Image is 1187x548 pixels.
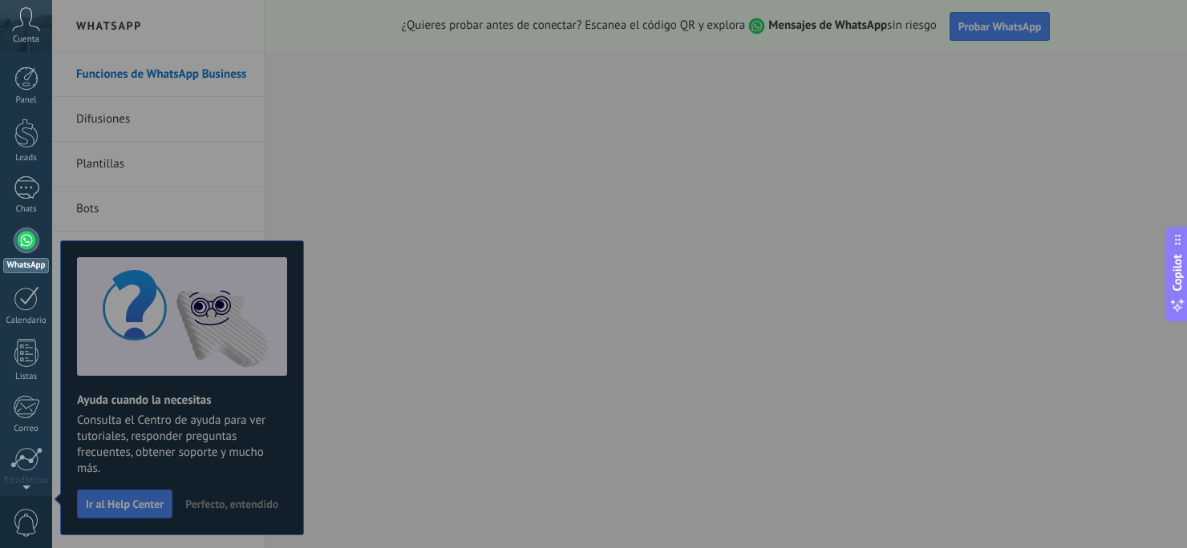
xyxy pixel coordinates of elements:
[1169,255,1185,292] span: Copilot
[3,95,50,106] div: Panel
[3,372,50,382] div: Listas
[3,424,50,434] div: Correo
[3,153,50,163] div: Leads
[3,204,50,215] div: Chats
[3,258,49,273] div: WhatsApp
[3,316,50,326] div: Calendario
[13,34,39,45] span: Cuenta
